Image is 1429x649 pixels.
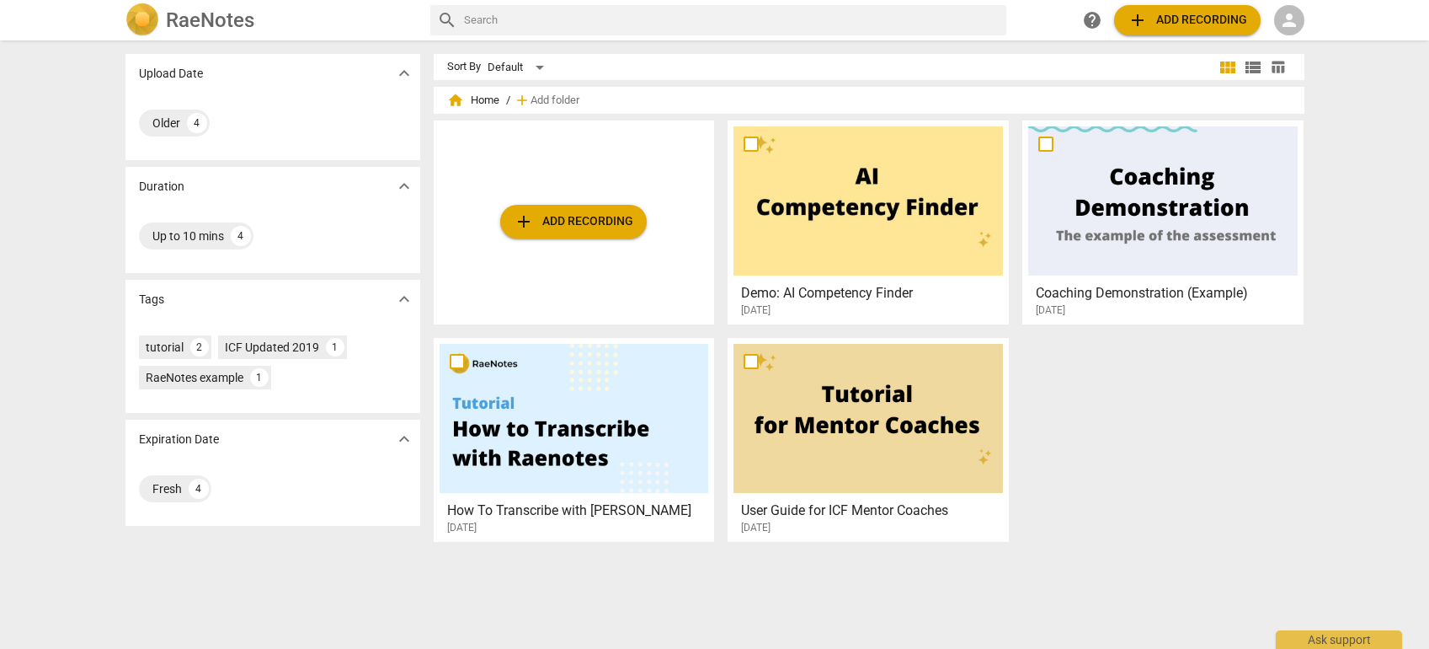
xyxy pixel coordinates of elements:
[1215,55,1240,80] button: Tile view
[1279,10,1299,30] span: person
[1243,57,1263,78] span: view_list
[326,338,344,357] div: 1
[225,339,319,356] div: ICF Updated 2019
[514,212,633,232] span: Add recording
[741,521,770,535] span: [DATE]
[1270,59,1286,75] span: table_chart
[488,54,550,81] div: Default
[250,368,269,387] div: 1
[125,3,159,37] img: Logo
[152,115,180,131] div: Older
[394,63,414,83] span: expand_more
[1266,55,1291,80] button: Table view
[190,338,209,357] div: 2
[447,521,477,535] span: [DATE]
[1028,126,1298,317] a: Coaching Demonstration (Example)[DATE]
[437,10,457,30] span: search
[1240,55,1266,80] button: List view
[1276,630,1402,649] div: Ask support
[152,480,182,497] div: Fresh
[392,61,417,86] button: Show more
[500,205,647,239] button: Upload
[464,7,1000,34] input: Search
[1036,303,1065,318] span: [DATE]
[394,289,414,309] span: expand_more
[531,94,579,107] span: Add folder
[741,303,770,318] span: [DATE]
[394,429,414,449] span: expand_more
[733,344,1003,534] a: User Guide for ICF Mentor Coaches[DATE]
[1082,10,1102,30] span: help
[166,8,254,32] h2: RaeNotes
[392,174,417,199] button: Show more
[139,178,184,196] p: Duration
[1128,10,1148,30] span: add
[1036,283,1299,303] h3: Coaching Demonstration (Example)
[139,431,219,448] p: Expiration Date
[392,287,417,312] button: Show more
[231,226,251,246] div: 4
[1128,10,1247,30] span: Add recording
[1077,5,1107,35] a: Help
[447,92,464,109] span: home
[1218,57,1238,78] span: view_module
[741,283,1005,303] h3: Demo: AI Competency Finder
[506,94,510,107] span: /
[447,501,711,521] h3: How To Transcribe with RaeNotes
[514,212,534,232] span: add
[741,501,1005,521] h3: User Guide for ICF Mentor Coaches
[440,344,709,534] a: How To Transcribe with [PERSON_NAME][DATE]
[139,65,203,83] p: Upload Date
[447,61,481,73] div: Sort By
[187,113,207,133] div: 4
[125,3,417,37] a: LogoRaeNotes
[394,176,414,196] span: expand_more
[146,369,243,386] div: RaeNotes example
[152,228,224,244] div: Up to 10 mins
[733,126,1003,317] a: Demo: AI Competency Finder[DATE]
[392,426,417,452] button: Show more
[146,339,184,356] div: tutorial
[447,92,499,109] span: Home
[189,479,209,499] div: 4
[514,92,531,109] span: add
[1114,5,1261,35] button: Upload
[139,291,164,308] p: Tags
